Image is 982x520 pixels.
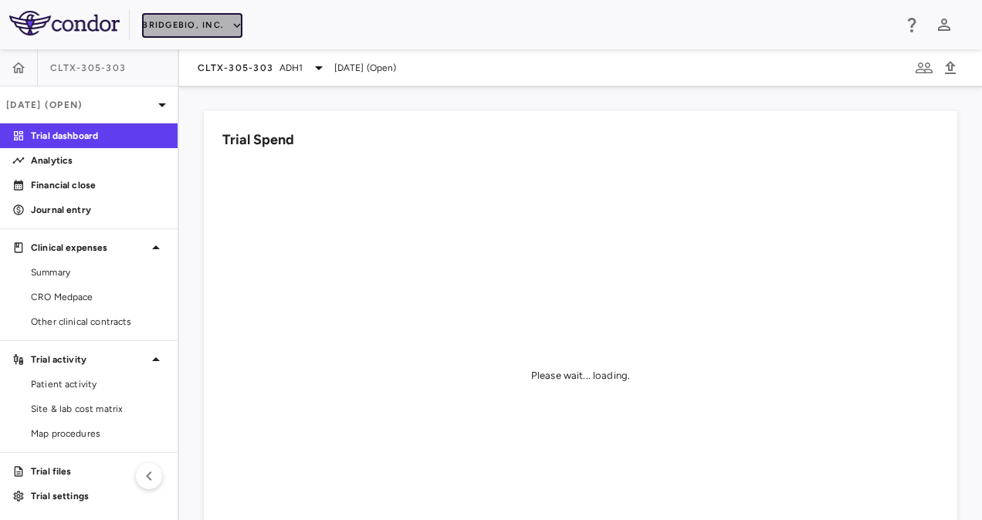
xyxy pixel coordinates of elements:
[31,154,165,167] p: Analytics
[31,489,165,503] p: Trial settings
[31,427,165,441] span: Map procedures
[279,61,303,75] span: ADH1
[31,315,165,329] span: Other clinical contracts
[31,377,165,391] span: Patient activity
[31,178,165,192] p: Financial close
[334,61,397,75] span: [DATE] (Open)
[142,13,242,38] button: BridgeBio, Inc.
[50,62,126,74] span: CLTX-305-303
[222,130,294,150] h6: Trial Spend
[198,62,273,74] span: CLTX-305-303
[6,98,153,112] p: [DATE] (Open)
[31,464,165,478] p: Trial files
[31,290,165,304] span: CRO Medpace
[31,353,147,366] p: Trial activity
[31,402,165,416] span: Site & lab cost matrix
[9,11,120,35] img: logo-full-SnFGN8VE.png
[531,369,630,383] div: Please wait... loading.
[31,265,165,279] span: Summary
[31,129,165,143] p: Trial dashboard
[31,241,147,255] p: Clinical expenses
[31,203,165,217] p: Journal entry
